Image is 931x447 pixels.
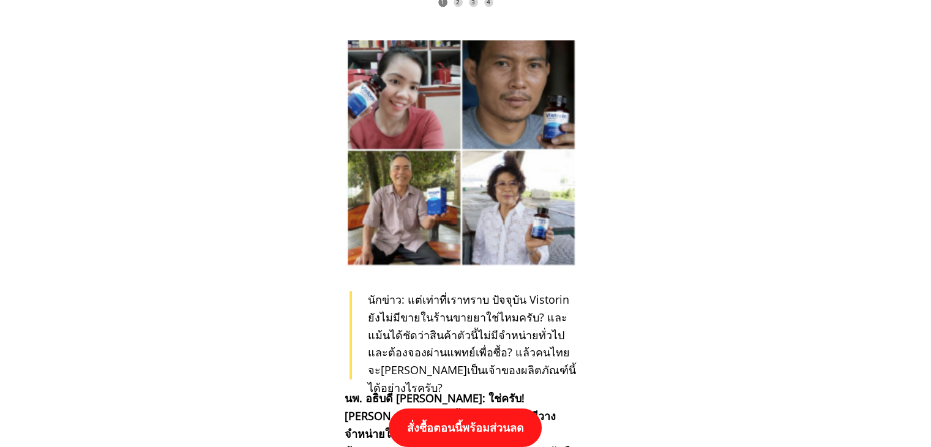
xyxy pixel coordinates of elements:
p: สั่งซื้อตอนนี้พร้อมส่วนลด [387,408,544,447]
div: นักข่าว: แต่เท่าที่เราทราบ ปัจจุบัน Vistorin ยังไม่มีขายในร้านขายยาใช่ไหมครับ? และแม้นได้ชัดว่าสิ... [368,291,578,397]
